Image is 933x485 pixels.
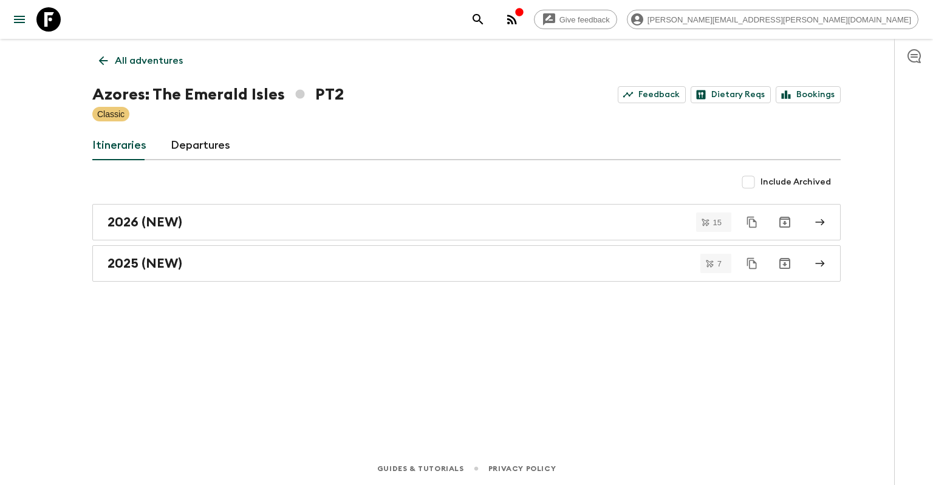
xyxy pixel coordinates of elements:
[760,176,831,188] span: Include Archived
[92,204,841,240] a: 2026 (NEW)
[171,131,230,160] a: Departures
[97,108,125,120] p: Classic
[377,462,464,475] a: Guides & Tutorials
[108,256,182,271] h2: 2025 (NEW)
[773,251,797,276] button: Archive
[92,245,841,282] a: 2025 (NEW)
[466,7,490,32] button: search adventures
[741,253,763,274] button: Duplicate
[706,219,729,226] span: 15
[92,131,146,160] a: Itineraries
[776,86,841,103] a: Bookings
[534,10,617,29] a: Give feedback
[618,86,686,103] a: Feedback
[92,49,190,73] a: All adventures
[553,15,617,24] span: Give feedback
[641,15,918,24] span: [PERSON_NAME][EMAIL_ADDRESS][PERSON_NAME][DOMAIN_NAME]
[691,86,771,103] a: Dietary Reqs
[115,53,183,68] p: All adventures
[108,214,182,230] h2: 2026 (NEW)
[488,462,556,475] a: Privacy Policy
[627,10,918,29] div: [PERSON_NAME][EMAIL_ADDRESS][PERSON_NAME][DOMAIN_NAME]
[741,211,763,233] button: Duplicate
[92,83,344,107] h1: Azores: The Emerald Isles PT2
[710,260,729,268] span: 7
[7,7,32,32] button: menu
[773,210,797,234] button: Archive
